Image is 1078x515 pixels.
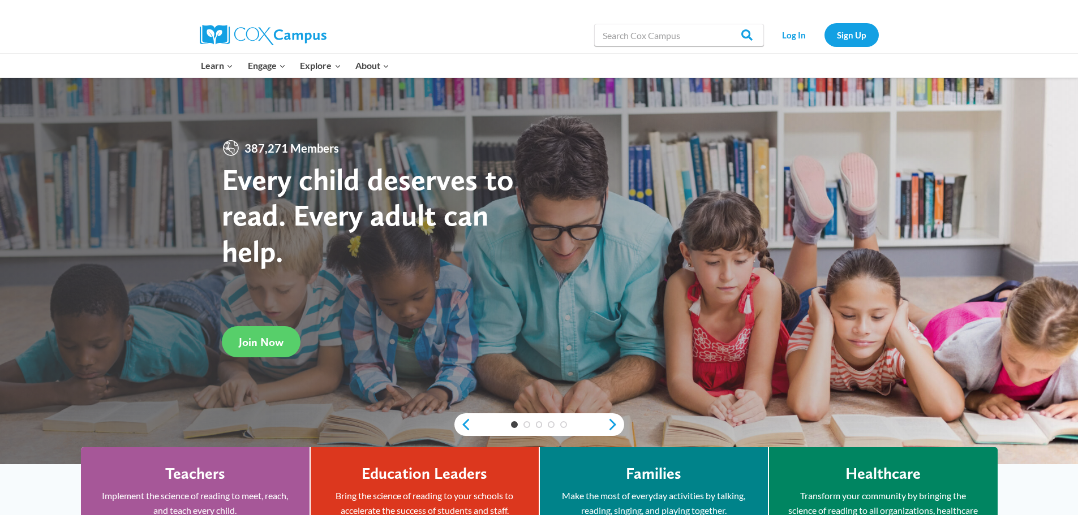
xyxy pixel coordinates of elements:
[607,418,624,431] a: next
[560,421,567,428] a: 5
[200,25,327,45] img: Cox Campus
[165,464,225,483] h4: Teachers
[222,161,514,269] strong: Every child deserves to read. Every adult can help.
[194,54,397,77] nav: Primary Navigation
[248,58,286,73] span: Engage
[240,139,343,157] span: 387,271 Members
[626,464,681,483] h4: Families
[201,58,233,73] span: Learn
[355,58,389,73] span: About
[454,418,471,431] a: previous
[511,421,518,428] a: 1
[536,421,543,428] a: 3
[548,421,555,428] a: 4
[239,335,284,349] span: Join Now
[594,24,764,46] input: Search Cox Campus
[770,23,879,46] nav: Secondary Navigation
[222,326,300,357] a: Join Now
[770,23,819,46] a: Log In
[454,413,624,436] div: content slider buttons
[300,58,341,73] span: Explore
[523,421,530,428] a: 2
[362,464,487,483] h4: Education Leaders
[845,464,921,483] h4: Healthcare
[824,23,879,46] a: Sign Up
